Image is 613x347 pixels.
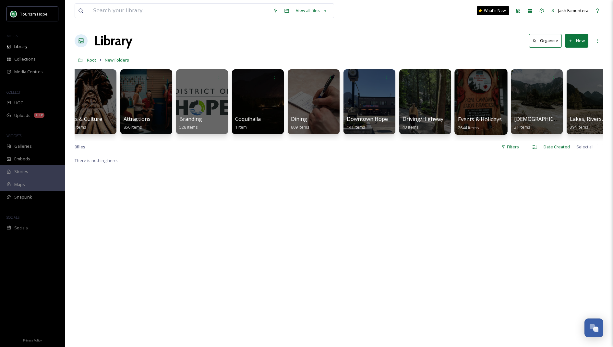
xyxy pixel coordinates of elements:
[68,116,102,130] a: Arts & Culture985 items
[20,11,48,17] span: Tourism Hope
[14,43,27,50] span: Library
[347,124,365,130] span: 141 items
[458,124,479,130] span: 2644 items
[540,141,573,153] div: Date Created
[558,7,588,13] span: Jash Famentera
[34,113,44,118] div: 1.1k
[68,115,102,122] span: Arts & Culture
[235,115,261,122] span: Coquihalla
[291,116,309,130] a: Dining809 items
[584,318,603,337] button: Open Chat
[403,124,419,130] span: 43 items
[14,143,32,149] span: Galleries
[6,33,18,38] span: MEDIA
[23,338,42,342] span: Privacy Policy
[87,57,96,63] span: Root
[124,115,150,122] span: Attractions
[403,115,443,122] span: Driving/Highway
[14,56,36,62] span: Collections
[23,336,42,344] a: Privacy Policy
[458,116,502,123] span: Events & Holidays
[514,124,530,130] span: 21 items
[75,157,118,163] span: There is nothing here.
[124,124,142,130] span: 856 items
[68,124,86,130] span: 985 items
[529,34,562,47] button: Organise
[14,194,32,200] span: SnapLink
[14,168,28,175] span: Stories
[124,116,150,130] a: Attractions856 items
[179,116,202,130] a: Branding528 items
[87,56,96,64] a: Root
[6,90,20,95] span: COLLECT
[14,69,43,75] span: Media Centres
[547,4,592,17] a: Jash Famentera
[291,115,307,122] span: Dining
[14,112,30,119] span: Uploads
[105,56,129,64] a: New Folders
[235,124,247,130] span: 1 item
[179,124,198,130] span: 528 items
[403,116,443,130] a: Driving/Highway43 items
[14,156,30,162] span: Embeds
[75,144,85,150] span: 0 file s
[179,115,202,122] span: Branding
[105,57,129,63] span: New Folders
[570,124,588,130] span: 394 items
[14,100,23,106] span: UGC
[347,116,388,130] a: Downtown Hope141 items
[576,144,594,150] span: Select all
[529,34,565,47] a: Organise
[293,4,331,17] a: View all files
[347,115,388,122] span: Downtown Hope
[6,133,21,138] span: WIDGETS
[477,6,509,15] a: What's New
[291,124,309,130] span: 809 items
[90,4,269,18] input: Search your library
[10,11,17,17] img: logo.png
[14,181,25,188] span: Maps
[498,141,522,153] div: Filters
[458,116,502,131] a: Events & Holidays2644 items
[14,225,28,231] span: Socials
[6,215,19,220] span: SOCIALS
[235,116,261,130] a: Coquihalla1 item
[94,31,132,51] a: Library
[565,34,588,47] button: New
